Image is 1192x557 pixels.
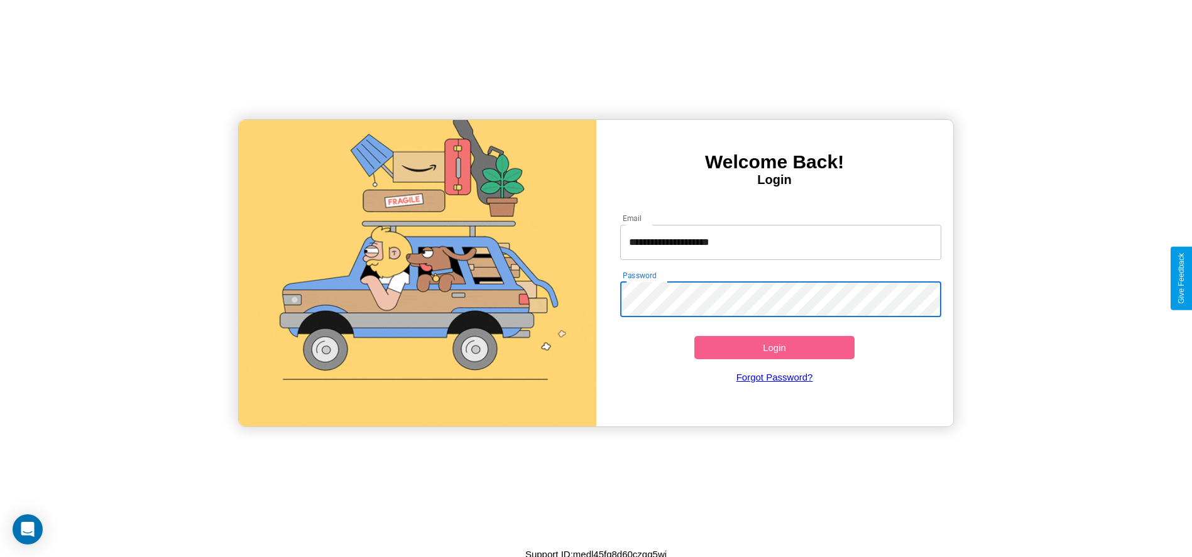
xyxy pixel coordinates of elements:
a: Forgot Password? [614,359,935,395]
div: Give Feedback [1177,253,1186,304]
button: Login [694,336,855,359]
h3: Welcome Back! [596,151,953,173]
label: Password [623,270,656,281]
div: Open Intercom Messenger [13,514,43,544]
h4: Login [596,173,953,187]
label: Email [623,213,642,224]
img: gif [239,120,596,426]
